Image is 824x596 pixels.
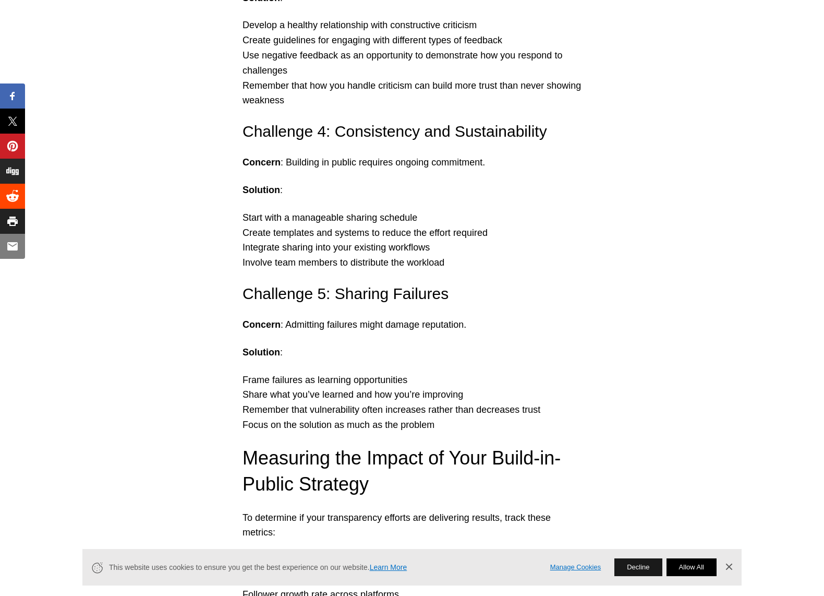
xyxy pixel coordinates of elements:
[243,121,581,142] h4: Challenge 4: Consistency and Sustainability
[109,562,536,573] span: This website uses cookies to ensure you get the best experience on our website.
[243,510,581,541] p: To determine if your transparency efforts are delivering results, track these metrics:
[243,183,581,198] p: :
[243,18,581,108] p: Develop a healthy relationship with constructive criticism Create guidelines for engaging with di...
[243,347,280,357] strong: Solution
[550,562,601,573] a: Manage Cookies
[243,317,581,332] p: : Admitting failures might damage reputation.
[243,445,581,498] h3: Measuring the Impact of Your Build-in-Public Strategy
[91,561,104,574] svg: Cookie Icon
[243,157,281,168] strong: Concern
[243,185,280,195] strong: Solution
[370,563,407,571] a: Learn More
[721,559,736,575] a: Dismiss Banner
[243,155,581,170] p: : Building in public requires ongoing commitment.
[614,558,662,576] button: Decline
[667,558,717,576] button: Allow All
[243,345,581,360] p: :
[243,283,581,305] h4: Challenge 5: Sharing Failures
[243,373,581,433] p: Frame failures as learning opportunities Share what you’ve learned and how you’re improving Remem...
[243,210,581,270] p: Start with a manageable sharing schedule Create templates and systems to reduce the effort requir...
[243,319,281,330] strong: Concern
